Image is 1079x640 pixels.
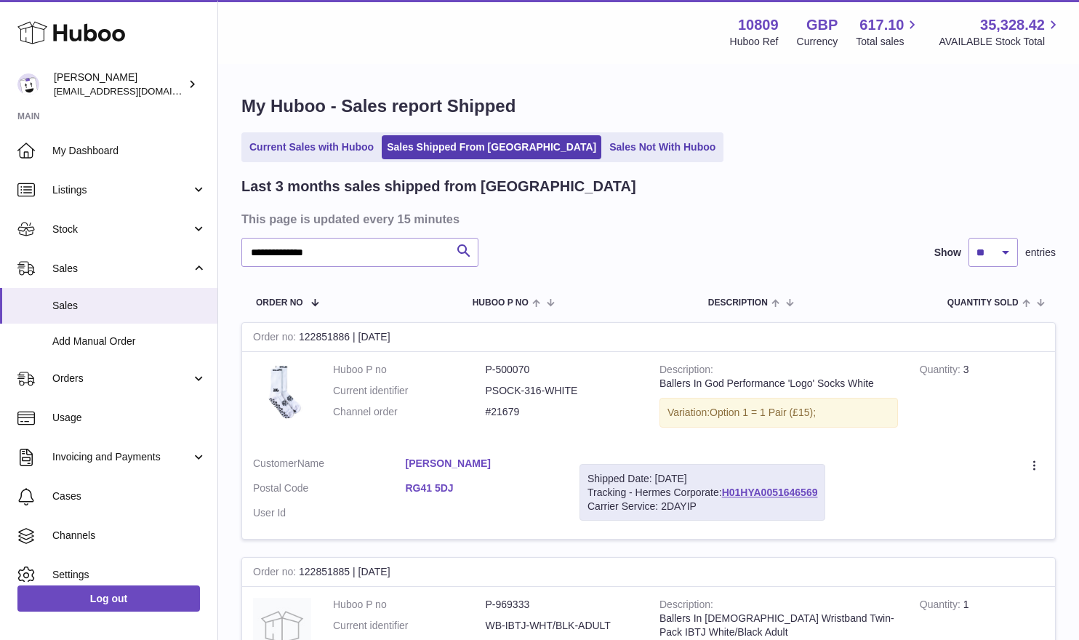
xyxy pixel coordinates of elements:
[730,35,779,49] div: Huboo Ref
[253,331,299,346] strong: Order no
[382,135,601,159] a: Sales Shipped From [GEOGRAPHIC_DATA]
[738,15,779,35] strong: 10809
[856,15,920,49] a: 617.10 Total sales
[604,135,721,159] a: Sales Not With Huboo
[52,183,191,197] span: Listings
[579,464,825,521] div: Tracking - Hermes Corporate:
[797,35,838,49] div: Currency
[406,481,558,495] a: RG41 5DJ
[806,15,838,35] strong: GBP
[486,405,638,419] dd: #21679
[406,457,558,471] a: [PERSON_NAME]
[659,377,898,391] div: Ballers In God Performance 'Logo' Socks White
[17,585,200,612] a: Log out
[939,35,1062,49] span: AVAILABLE Stock Total
[333,598,486,612] dt: Huboo P no
[52,411,206,425] span: Usage
[920,599,963,614] strong: Quantity
[241,177,636,196] h2: Last 3 months sales shipped from [GEOGRAPHIC_DATA]
[244,135,379,159] a: Current Sales with Huboo
[659,364,713,379] strong: Description
[920,364,963,379] strong: Quantity
[52,299,206,313] span: Sales
[52,335,206,348] span: Add Manual Order
[486,363,638,377] dd: P-500070
[241,211,1052,227] h3: This page is updated every 15 minutes
[486,598,638,612] dd: P-969333
[52,489,206,503] span: Cases
[659,398,898,428] div: Variation:
[486,619,638,633] dd: WB-IBTJ-WHT/BLK-ADULT
[333,363,486,377] dt: Huboo P no
[947,298,1019,308] span: Quantity Sold
[722,487,818,498] a: H01HYA0051646569
[241,95,1056,118] h1: My Huboo - Sales report Shipped
[17,73,39,95] img: shop@ballersingod.com
[54,71,185,98] div: [PERSON_NAME]
[253,566,299,581] strong: Order no
[859,15,904,35] span: 617.10
[856,35,920,49] span: Total sales
[708,298,768,308] span: Description
[242,558,1055,587] div: 122851885 | [DATE]
[242,323,1055,352] div: 122851886 | [DATE]
[253,363,311,421] img: RSP_4988_Original2.jpg
[52,450,191,464] span: Invoicing and Payments
[659,612,898,639] div: Ballers In [DEMOGRAPHIC_DATA] Wristband Twin-Pack IBTJ White/Black Adult
[54,85,214,97] span: [EMAIL_ADDRESS][DOMAIN_NAME]
[333,384,486,398] dt: Current identifier
[253,457,406,474] dt: Name
[710,407,816,418] span: Option 1 = 1 Pair (£15);
[253,481,406,499] dt: Postal Code
[934,246,961,260] label: Show
[473,298,529,308] span: Huboo P no
[52,223,191,236] span: Stock
[587,472,817,486] div: Shipped Date: [DATE]
[253,506,406,520] dt: User Id
[980,15,1045,35] span: 35,328.42
[256,298,303,308] span: Order No
[52,529,206,543] span: Channels
[333,405,486,419] dt: Channel order
[52,262,191,276] span: Sales
[587,500,817,513] div: Carrier Service: 2DAYIP
[1025,246,1056,260] span: entries
[253,457,297,469] span: Customer
[333,619,486,633] dt: Current identifier
[909,352,1055,446] td: 3
[659,599,713,614] strong: Description
[52,568,206,582] span: Settings
[486,384,638,398] dd: PSOCK-316-WHITE
[52,144,206,158] span: My Dashboard
[52,372,191,385] span: Orders
[939,15,1062,49] a: 35,328.42 AVAILABLE Stock Total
